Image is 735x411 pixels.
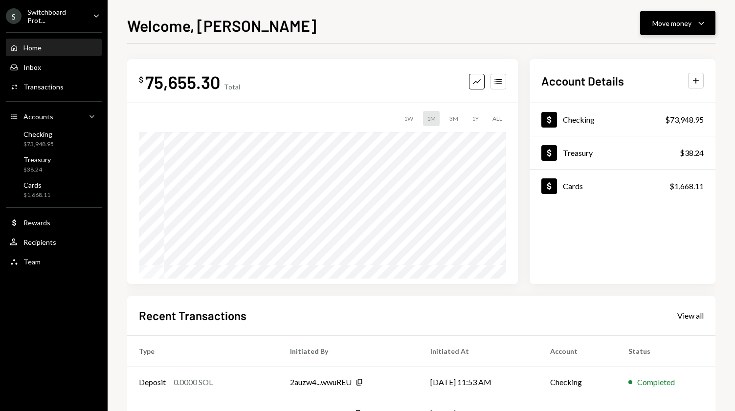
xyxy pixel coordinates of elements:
[6,233,102,251] a: Recipients
[419,335,538,367] th: Initiated At
[6,8,22,24] div: S
[127,16,316,35] h1: Welcome, [PERSON_NAME]
[468,111,483,126] div: 1Y
[6,58,102,76] a: Inbox
[23,112,53,121] div: Accounts
[640,11,715,35] button: Move money
[652,18,691,28] div: Move money
[530,136,715,169] a: Treasury$38.24
[400,111,417,126] div: 1W
[541,73,624,89] h2: Account Details
[174,376,213,388] div: 0.0000 SOL
[563,148,593,157] div: Treasury
[6,253,102,270] a: Team
[6,178,102,201] a: Cards$1,668.11
[530,170,715,202] a: Cards$1,668.11
[23,191,50,199] div: $1,668.11
[617,335,715,367] th: Status
[6,214,102,231] a: Rewards
[538,367,617,398] td: Checking
[680,147,704,159] div: $38.24
[127,335,278,367] th: Type
[665,114,704,126] div: $73,948.95
[6,39,102,56] a: Home
[563,115,595,124] div: Checking
[6,152,102,176] a: Treasury$38.24
[23,218,50,227] div: Rewards
[278,335,419,367] th: Initiated By
[538,335,617,367] th: Account
[23,258,41,266] div: Team
[530,103,715,136] a: Checking$73,948.95
[6,78,102,95] a: Transactions
[23,83,64,91] div: Transactions
[23,181,50,189] div: Cards
[6,127,102,151] a: Checking$73,948.95
[27,8,85,24] div: Switchboard Prot...
[23,140,54,149] div: $73,948.95
[23,63,41,71] div: Inbox
[23,166,51,174] div: $38.24
[677,311,704,321] div: View all
[290,376,352,388] div: 2auzw4...wwuREU
[23,155,51,164] div: Treasury
[445,111,462,126] div: 3M
[23,130,54,138] div: Checking
[563,181,583,191] div: Cards
[489,111,506,126] div: ALL
[139,376,166,388] div: Deposit
[423,111,440,126] div: 1M
[23,238,56,246] div: Recipients
[139,75,143,85] div: $
[677,310,704,321] a: View all
[224,83,240,91] div: Total
[145,71,220,93] div: 75,655.30
[637,376,675,388] div: Completed
[419,367,538,398] td: [DATE] 11:53 AM
[139,307,246,324] h2: Recent Transactions
[6,108,102,125] a: Accounts
[23,43,42,52] div: Home
[669,180,704,192] div: $1,668.11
